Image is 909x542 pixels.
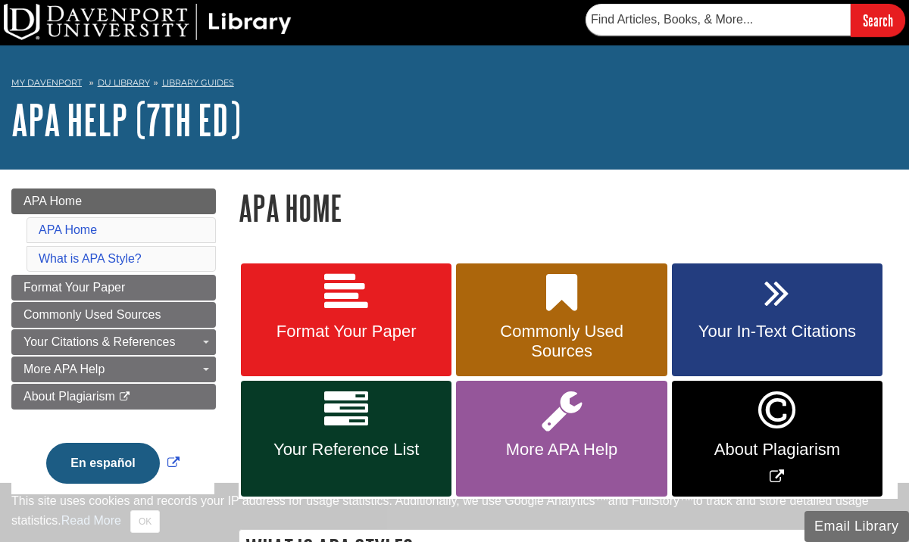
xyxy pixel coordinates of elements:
button: En español [46,443,159,484]
i: This link opens in a new window [118,392,131,402]
a: APA Home [11,188,216,214]
a: Link opens in new window [42,456,183,469]
a: Your Citations & References [11,329,216,355]
span: Your In-Text Citations [683,322,871,341]
h1: APA Home [239,188,898,227]
a: Your In-Text Citations [672,263,882,377]
span: Format Your Paper [252,322,440,341]
span: Your Citations & References [23,335,175,348]
a: APA Home [39,223,97,236]
span: More APA Help [23,363,105,375]
a: Link opens in new window [672,381,882,497]
form: Searches DU Library's articles, books, and more [586,4,905,36]
nav: breadcrumb [11,73,898,97]
span: Commonly Used Sources [23,308,161,321]
a: DU Library [98,77,150,88]
a: More APA Help [456,381,667,497]
a: About Plagiarism [11,384,216,410]
span: Commonly Used Sources [467,322,655,361]
a: Commonly Used Sources [456,263,667,377]
span: More APA Help [467,440,655,459]
a: Library Guides [162,77,234,88]
span: Your Reference List [252,440,440,459]
a: More APA Help [11,357,216,382]
span: APA Home [23,195,82,207]
a: Commonly Used Sources [11,302,216,328]
a: Format Your Paper [11,275,216,301]
a: Your Reference List [241,381,451,497]
button: Email Library [804,511,909,542]
span: About Plagiarism [683,440,871,459]
div: Guide Page Menu [11,188,216,509]
a: APA Help (7th Ed) [11,96,241,143]
input: Find Articles, Books, & More... [586,4,851,36]
span: About Plagiarism [23,390,115,403]
a: My Davenport [11,76,82,89]
span: Format Your Paper [23,281,125,294]
input: Search [851,4,905,36]
img: DU Library [4,4,292,40]
a: What is APA Style? [39,252,142,265]
a: Format Your Paper [241,263,451,377]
